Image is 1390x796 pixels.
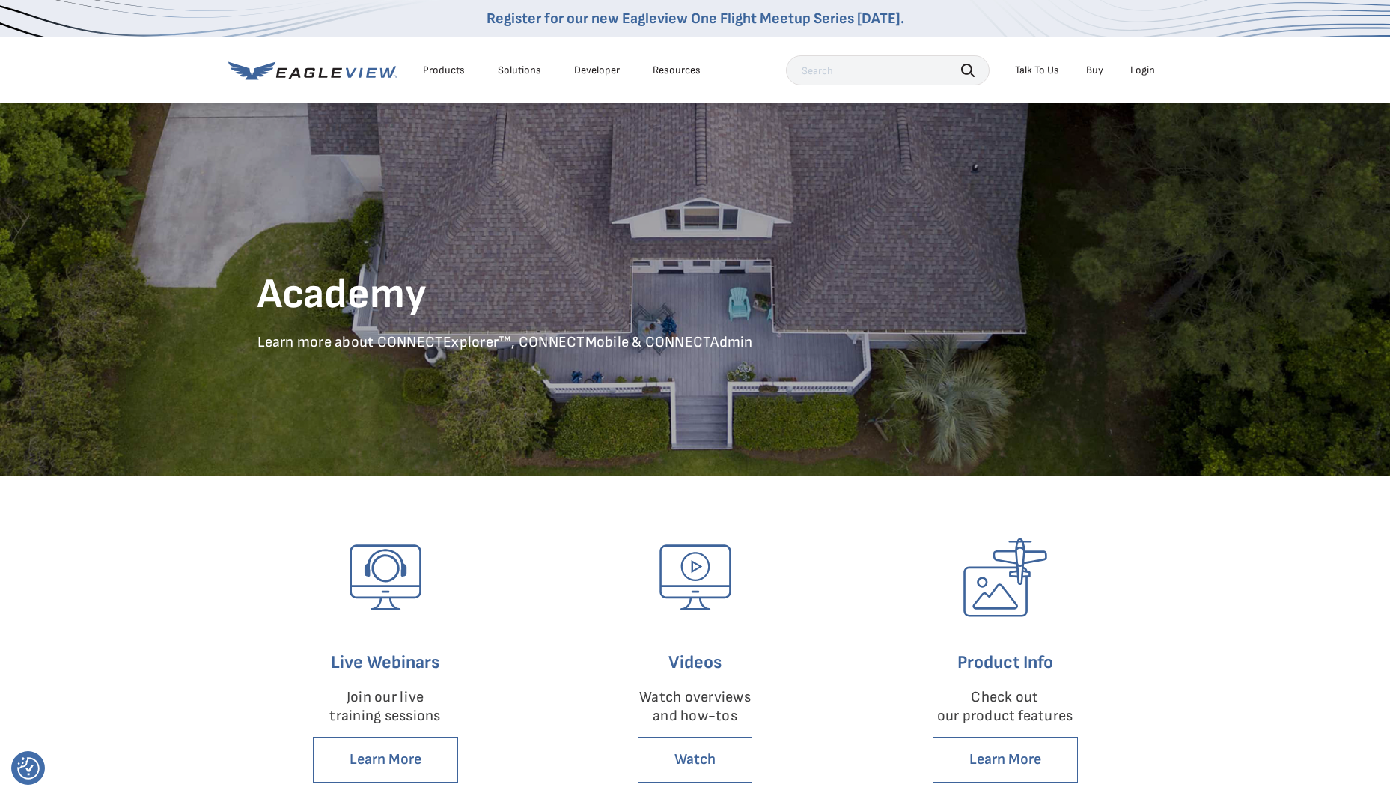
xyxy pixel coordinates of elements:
h1: Academy [257,269,1133,321]
h6: Product Info [877,648,1133,677]
input: Search [786,55,990,85]
a: Developer [574,64,620,77]
p: Learn more about CONNECTExplorer™, CONNECTMobile & CONNECTAdmin [257,333,1133,352]
a: Watch [638,737,752,783]
div: Products [423,64,465,77]
a: Buy [1086,64,1103,77]
p: Watch overviews and how-tos [567,688,823,726]
button: Consent Preferences [17,757,40,780]
div: Login [1130,64,1155,77]
div: Solutions [498,64,541,77]
h6: Videos [567,648,823,677]
div: Resources [653,64,701,77]
a: Learn More [313,737,458,783]
a: Register for our new Eagleview One Flight Meetup Series [DATE]. [487,10,904,28]
p: Join our live training sessions [257,688,513,726]
p: Check out our product features [877,688,1133,726]
h6: Live Webinars [257,648,513,677]
img: Revisit consent button [17,757,40,780]
div: Talk To Us [1015,64,1059,77]
a: Learn More [933,737,1078,783]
